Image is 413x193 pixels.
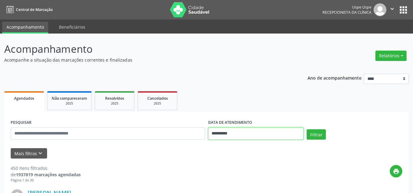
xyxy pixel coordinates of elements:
[14,96,34,101] span: Agendados
[323,10,371,15] span: Recepcionista da clínica
[4,41,287,57] p: Acompanhamento
[398,5,409,15] button: apps
[2,22,48,34] a: Acompanhamento
[4,57,287,63] p: Acompanhe a situação das marcações correntes e finalizadas
[55,22,90,32] a: Beneficiários
[375,51,407,61] button: Relatórios
[52,101,87,106] div: 2025
[386,3,398,16] button: 
[389,5,396,12] i: 
[99,101,130,106] div: 2025
[390,165,402,177] button: print
[208,118,252,127] label: DATA DE ATENDIMENTO
[52,96,87,101] span: Não compareceram
[37,150,44,157] i: keyboard_arrow_down
[308,74,362,81] p: Ano de acompanhamento
[11,178,81,183] div: Página 1 de 30
[16,7,53,12] span: Central de Marcação
[147,96,168,101] span: Cancelados
[4,5,53,15] a: Central de Marcação
[11,165,81,171] div: 450 itens filtrados
[11,171,81,178] div: de
[142,101,173,106] div: 2025
[11,148,47,159] button: Mais filtroskeyboard_arrow_down
[393,168,400,175] i: print
[105,96,124,101] span: Resolvidos
[307,129,326,140] button: Filtrar
[374,3,386,16] img: img
[11,118,31,127] label: PESQUISAR
[323,5,371,10] div: Uspe Uspe
[16,172,81,177] strong: 1937819 marcações agendadas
